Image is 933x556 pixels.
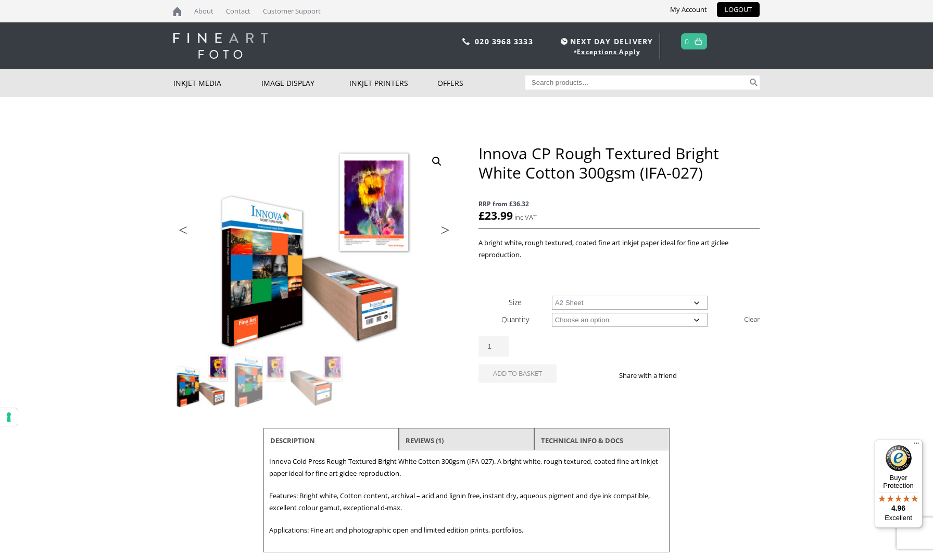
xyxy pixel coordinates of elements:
a: LOGOUT [717,2,760,17]
img: twitter sharing button [702,371,710,380]
a: Inkjet Media [173,69,261,97]
button: Menu [910,439,923,452]
p: Innova Cold Press Rough Textured Bright White Cotton 300gsm (IFA-027). A bright white, rough text... [269,456,664,479]
input: Search products… [525,75,748,90]
a: Clear options [744,311,760,327]
a: 020 3968 3333 [475,36,533,46]
img: email sharing button [714,371,723,380]
a: 0 [685,34,689,49]
span: RRP from £36.32 [478,198,760,210]
button: Trusted Shops TrustmarkBuyer Protection4.96Excellent [874,439,923,528]
img: logo-white.svg [173,33,268,59]
img: Innova CP Rough Textured Bright White Cotton 300gsm (IFA-027) - Image 2 [231,352,287,408]
a: Description [270,431,315,450]
span: £ [478,208,485,223]
label: Quantity [501,314,529,324]
a: TECHNICAL INFO & DOCS [541,431,623,450]
a: Offers [437,69,525,97]
p: Applications: Fine art and photographic open and limited edition prints, portfolios. [269,524,664,536]
button: Search [748,75,760,90]
a: View full-screen image gallery [427,152,446,171]
img: basket.svg [695,38,702,45]
h1: Innova CP Rough Textured Bright White Cotton 300gsm (IFA-027) [478,144,760,182]
a: Image Display [261,69,349,97]
img: time.svg [561,38,568,45]
span: NEXT DAY DELIVERY [558,35,653,47]
input: Product quantity [478,336,509,357]
p: A bright white, rough textured, coated fine art inkjet paper ideal for fine art giclee reproduction. [478,237,760,261]
img: phone.svg [462,38,470,45]
p: Buyer Protection [874,474,923,489]
a: Exceptions Apply [577,47,640,56]
a: My Account [662,2,715,17]
bdi: 23.99 [478,208,513,223]
p: Features: Bright white, Cotton content, archival – acid and lignin free, instant dry, aqueous pig... [269,490,664,514]
span: 4.96 [891,504,905,512]
p: Excellent [874,514,923,522]
button: Add to basket [478,364,557,383]
img: Innova CP Rough Textured Bright White Cotton 300gsm (IFA-027) - Image 3 [288,352,345,408]
p: Share with a friend [619,370,689,382]
label: Size [509,297,522,307]
a: Reviews (1) [406,431,444,450]
img: facebook sharing button [689,371,698,380]
img: Innova CP Rough Textured Bright White Cotton 300gsm (IFA-027) [174,352,230,408]
img: Trusted Shops Trustmark [886,445,912,471]
a: Inkjet Printers [349,69,437,97]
